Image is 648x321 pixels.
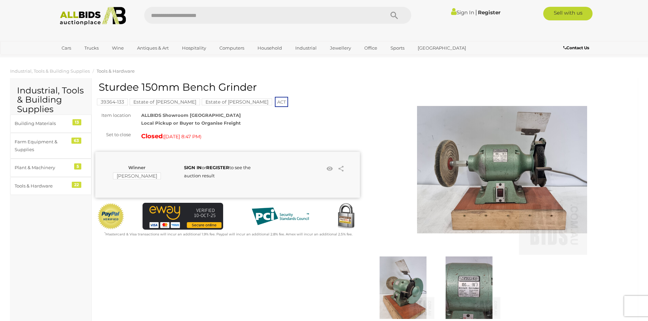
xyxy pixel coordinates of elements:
a: Industrial [291,42,321,54]
a: Building Materials 13 [10,114,92,132]
a: Computers [215,42,249,54]
div: Set to close [90,131,136,139]
div: Item location [90,111,136,119]
a: Industrial, Tools & Building Supplies [10,68,90,74]
span: or to see the auction result [184,165,251,178]
b: Winner [128,165,146,170]
span: ACT [275,97,288,107]
h2: Industrial, Tools & Building Supplies [17,86,85,114]
a: Sports [386,42,409,54]
small: Mastercard & Visa transactions will incur an additional 1.9% fee. Paypal will incur an additional... [104,232,352,236]
strong: Local Pickup or Buyer to Organise Freight [141,120,241,126]
a: SIGN IN [184,165,202,170]
a: Contact Us [563,44,591,52]
img: PCI DSS compliant [246,203,314,230]
img: Official PayPal Seal [97,203,125,230]
a: Office [360,42,382,54]
div: Farm Equipment & Supplies [15,138,71,154]
img: Sturdee 150mm Bench Grinder [417,85,587,255]
strong: ALLBIDS Showroom [GEOGRAPHIC_DATA] [141,112,241,118]
div: 13 [72,119,81,125]
a: Tools & Hardware [97,68,135,74]
span: ( ) [163,134,201,139]
a: Wine [107,42,128,54]
mark: [PERSON_NAME] [113,173,161,179]
div: Tools & Hardware [15,182,71,190]
a: Household [253,42,286,54]
a: Estate of [PERSON_NAME] [202,99,272,105]
a: [GEOGRAPHIC_DATA] [413,42,470,54]
img: Secured by Rapid SSL [332,203,360,230]
img: Sturdee 150mm Bench Grinder [372,256,434,319]
a: Cars [57,42,76,54]
a: Trucks [80,42,103,54]
b: Contact Us [563,45,589,50]
a: Jewellery [326,42,355,54]
a: 39364-133 [97,99,128,105]
a: Hospitality [178,42,211,54]
img: Allbids.com.au [56,7,130,25]
button: Search [377,7,411,24]
a: Tools & Hardware 22 [10,177,92,195]
a: Estate of [PERSON_NAME] [130,99,200,105]
a: Antiques & Art [133,42,173,54]
a: Plant & Machinery 5 [10,159,92,177]
strong: Closed [141,132,163,140]
img: eWAY Payment Gateway [143,203,223,230]
a: Sell with us [543,7,593,20]
div: 63 [71,138,81,144]
div: Building Materials [15,120,71,127]
div: Plant & Machinery [15,164,71,172]
a: Register [478,9,500,16]
img: Sturdee 150mm Bench Grinder [438,256,500,319]
div: 5 [74,163,81,170]
a: Sign In [451,9,474,16]
h1: Sturdee 150mm Bench Grinder [99,82,358,93]
li: Watch this item [325,164,335,174]
a: REGISTER [206,165,229,170]
span: | [475,8,477,16]
div: 22 [72,182,81,188]
span: [DATE] 8:47 PM [164,133,200,140]
a: Farm Equipment & Supplies 63 [10,133,92,159]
